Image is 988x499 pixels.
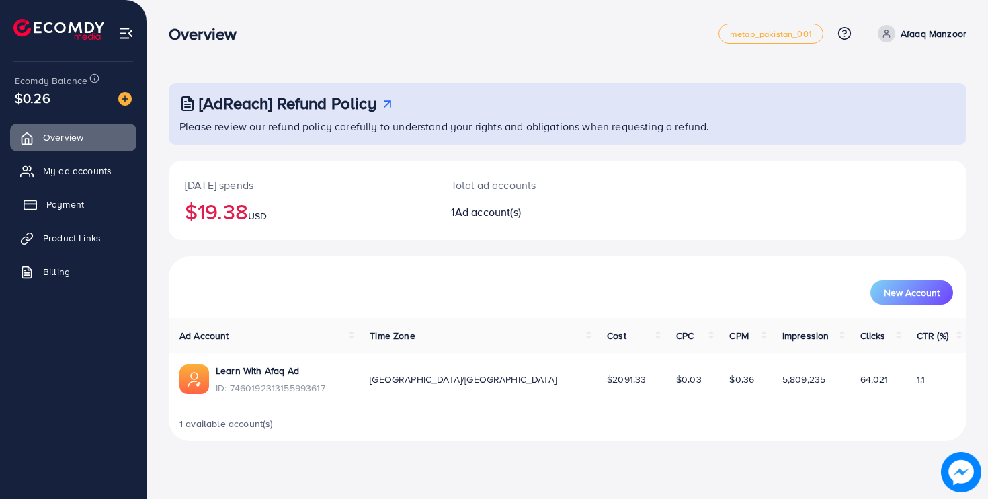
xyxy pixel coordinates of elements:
[451,206,618,219] h2: 1
[451,177,618,193] p: Total ad accounts
[216,381,325,395] span: ID: 7460192313155993617
[216,364,325,377] a: Learn With Afaq Ad
[730,30,812,38] span: metap_pakistan_001
[179,417,274,430] span: 1 available account(s)
[718,24,823,44] a: metap_pakistan_001
[43,164,112,178] span: My ad accounts
[10,258,136,285] a: Billing
[872,25,966,42] a: Afaaq Manzoor
[15,88,50,108] span: $0.26
[370,329,415,342] span: Time Zone
[607,329,626,342] span: Cost
[884,288,940,297] span: New Account
[10,225,136,252] a: Product Links
[917,329,948,342] span: CTR (%)
[607,373,646,386] span: $2091.33
[118,26,134,41] img: menu
[860,329,886,342] span: Clicks
[676,329,694,342] span: CPC
[46,198,84,211] span: Payment
[248,209,267,223] span: USD
[179,364,209,394] img: ic-ads-acc.e4c84228.svg
[10,191,136,218] a: Payment
[676,373,702,386] span: $0.03
[199,93,376,113] h3: [AdReach] Refund Policy
[179,118,958,135] p: Please review our refund policy carefully to understand your rights and obligations when requesti...
[782,373,825,386] span: 5,809,235
[901,26,966,42] p: Afaaq Manzoor
[185,198,419,224] h2: $19.38
[185,177,419,193] p: [DATE] spends
[179,329,229,342] span: Ad Account
[43,265,70,278] span: Billing
[455,204,521,219] span: Ad account(s)
[43,130,83,144] span: Overview
[13,19,104,40] img: logo
[860,373,889,386] span: 64,021
[15,74,87,87] span: Ecomdy Balance
[782,329,829,342] span: Impression
[370,373,557,386] span: [GEOGRAPHIC_DATA]/[GEOGRAPHIC_DATA]
[169,24,247,44] h3: Overview
[729,373,754,386] span: $0.36
[729,329,748,342] span: CPM
[870,280,953,305] button: New Account
[941,452,981,492] img: image
[118,92,132,106] img: image
[917,373,925,386] span: 1.1
[10,124,136,151] a: Overview
[43,231,101,245] span: Product Links
[10,157,136,184] a: My ad accounts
